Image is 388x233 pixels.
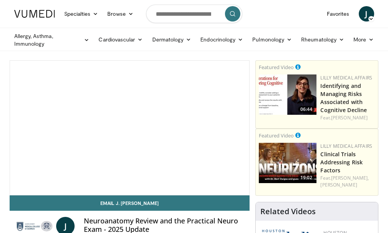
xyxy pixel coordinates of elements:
a: 19:02 [259,143,316,183]
a: Lilly Medical Affairs [320,74,372,81]
a: More [349,32,378,47]
span: 06:44 [298,106,315,113]
input: Search topics, interventions [146,5,242,23]
a: Pulmonology [248,32,296,47]
a: Identifying and Managing Risks Associated with Cognitive Decline [320,82,367,114]
a: Allergy, Asthma, Immunology [10,32,94,48]
a: [PERSON_NAME] [320,182,357,188]
a: Rheumatology [296,32,349,47]
img: fc5f84e2-5eb7-4c65-9fa9-08971b8c96b8.jpg.150x105_q85_crop-smart_upscale.jpg [259,74,316,115]
a: Email J. [PERSON_NAME] [10,195,250,211]
a: Lilly Medical Affairs [320,143,372,149]
a: J [359,6,374,21]
a: Specialties [60,6,103,21]
h4: Related Videos [260,207,316,216]
small: Featured Video [259,132,294,139]
div: Feat. [320,175,375,188]
a: Browse [103,6,138,21]
div: Feat. [320,114,375,121]
video-js: Video Player [10,61,250,195]
a: Clinical Trials Addressing Risk Factors [320,150,363,174]
a: 06:44 [259,74,316,115]
img: VuMedi Logo [14,10,55,18]
span: 19:02 [298,174,315,181]
a: [PERSON_NAME], [331,175,369,181]
a: [PERSON_NAME] [331,114,368,121]
small: Featured Video [259,64,294,71]
img: 1541e73f-d457-4c7d-a135-57e066998777.png.150x105_q85_crop-smart_upscale.jpg [259,143,316,183]
a: Favorites [322,6,354,21]
a: Dermatology [148,32,196,47]
a: Cardiovascular [94,32,147,47]
a: Endocrinology [196,32,248,47]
